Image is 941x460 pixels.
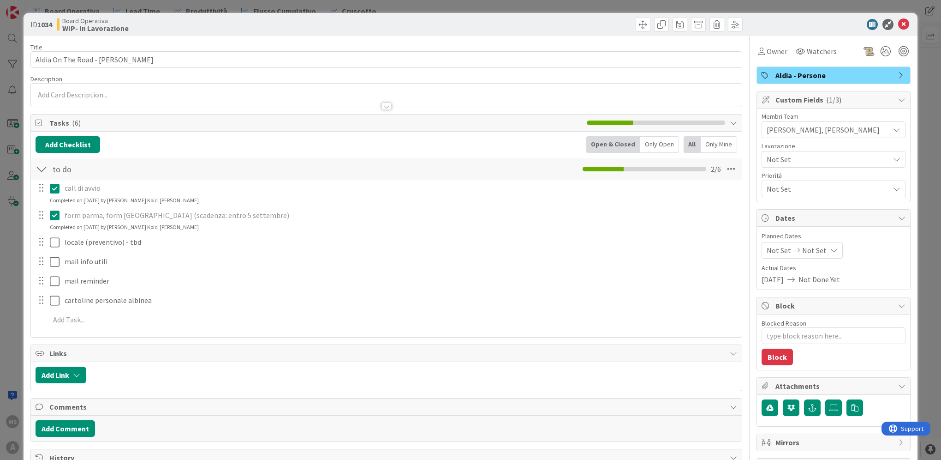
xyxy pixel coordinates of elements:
div: Membri Team [762,113,905,120]
span: Links [49,348,725,359]
button: Block [762,349,793,365]
div: Priorità [762,172,905,179]
span: [PERSON_NAME], [PERSON_NAME] [767,124,889,135]
span: Description [30,75,62,83]
div: Only Open [640,136,679,153]
span: Not Set [767,245,791,256]
span: ( 6 ) [72,118,81,127]
span: ( 1/3 ) [826,95,841,104]
p: mail reminder [65,276,735,286]
span: Not Set [802,245,827,256]
span: Aldia - Persone [775,70,893,81]
span: Attachments [775,381,893,392]
span: Dates [775,212,893,224]
div: Open & Closed [586,136,640,153]
span: Not Set [767,153,885,166]
span: Not Set [767,183,889,194]
div: Lavorazione [762,143,905,149]
span: 2 / 6 [711,163,721,175]
span: Board Operativa [62,17,129,24]
button: Add Checklist [36,136,100,153]
p: mail info utili [65,256,735,267]
span: Not Done Yet [798,274,840,285]
input: Add Checklist... [49,161,257,177]
button: Add Link [36,367,86,383]
input: type card name here... [30,51,742,68]
label: Title [30,43,42,51]
div: Only Mine [701,136,737,153]
span: Planned Dates [762,231,905,241]
p: cartoline personale albinea [65,295,735,306]
span: Owner [767,46,787,57]
span: Actual Dates [762,263,905,273]
span: Block [775,300,893,311]
div: All [684,136,701,153]
div: Completed on [DATE] by [PERSON_NAME] Koici [PERSON_NAME] [50,196,199,205]
span: Watchers [807,46,837,57]
span: Mirrors [775,437,893,448]
b: 1034 [37,20,52,29]
span: [DATE] [762,274,784,285]
label: Blocked Reason [762,319,806,327]
p: locale (preventivo) - tbd [65,237,735,248]
span: ID [30,19,52,30]
span: Support [19,1,42,12]
button: Add Comment [36,420,95,437]
p: form parma, form [GEOGRAPHIC_DATA] (scadenza: entro 5 settembre) [65,210,735,221]
div: Completed on [DATE] by [PERSON_NAME] Koici [PERSON_NAME] [50,223,199,231]
span: Comments [49,401,725,412]
span: Custom Fields [775,94,893,105]
p: call di avvio [65,183,735,194]
b: WIP- In Lavorazione [62,24,129,32]
span: Tasks [49,117,582,128]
